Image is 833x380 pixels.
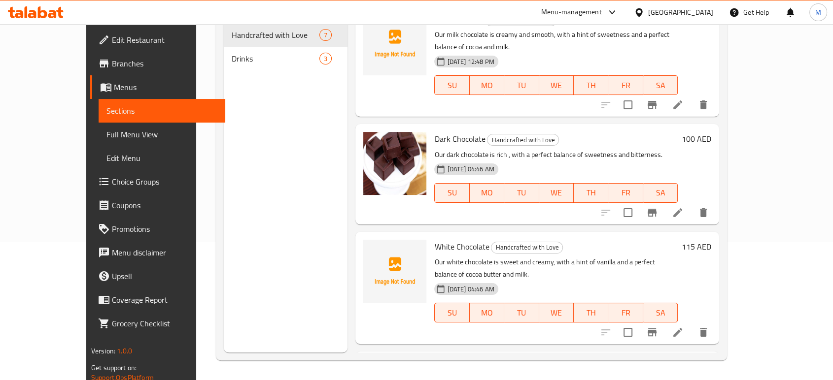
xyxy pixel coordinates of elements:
span: Coupons [112,199,217,211]
span: [DATE] 04:46 AM [443,285,498,294]
a: Edit Menu [99,146,225,170]
button: delete [692,201,715,224]
button: Branch-specific-item [640,320,664,344]
button: SA [643,183,678,203]
a: Edit menu item [672,207,684,219]
span: SU [439,78,465,93]
a: Choice Groups [90,170,225,193]
a: Edit Restaurant [90,28,225,52]
img: White Chocolate [363,240,426,303]
a: Branches [90,52,225,75]
span: Get support on: [91,361,137,374]
h6: 110 AED [682,12,711,26]
span: Edit Restaurant [112,34,217,46]
span: Drinks [232,53,319,64]
span: 1.0.0 [117,345,132,357]
div: Drinks3 [224,47,347,70]
button: delete [692,320,715,344]
span: Version: [91,345,115,357]
button: Branch-specific-item [640,93,664,117]
span: FR [612,186,639,200]
span: MO [474,78,500,93]
a: Coupons [90,193,225,217]
button: MO [470,75,504,95]
p: Our white chocolate is sweet and creamy, with a hint of vanilla and a perfect balance of cocoa bu... [434,256,678,281]
button: TH [574,303,608,322]
a: Upsell [90,264,225,288]
a: Promotions [90,217,225,241]
a: Menu disclaimer [90,241,225,264]
p: Our dark chocolate is rich , with a perfect balance of sweetness and bitterness. [434,149,678,161]
a: Grocery Checklist [90,312,225,335]
button: SU [434,75,469,95]
div: Handcrafted with Love [487,134,559,146]
span: Menu disclaimer [112,247,217,258]
button: delete [692,93,715,117]
span: Branches [112,58,217,69]
a: Full Menu View [99,123,225,146]
span: SA [647,306,674,320]
span: TU [508,186,535,200]
div: Handcrafted with Love [491,242,563,253]
button: Branch-specific-item [640,201,664,224]
button: FR [608,303,643,322]
span: TH [578,306,604,320]
img: Dark Chocolate [363,132,426,195]
span: Handcrafted with Love [491,242,562,253]
button: SA [643,75,678,95]
span: SU [439,306,465,320]
div: items [319,29,332,41]
span: MO [474,186,500,200]
button: MO [470,303,504,322]
span: Full Menu View [106,128,217,140]
span: [DATE] 04:46 AM [443,164,498,174]
div: Menu-management [541,6,602,18]
span: MO [474,306,500,320]
span: Select to update [618,202,638,223]
span: FR [612,78,639,93]
button: WE [539,183,574,203]
span: WE [543,186,570,200]
button: TH [574,75,608,95]
button: TU [504,75,539,95]
a: Edit menu item [672,99,684,111]
div: Handcrafted with Love7 [224,23,347,47]
span: SA [647,186,674,200]
p: Our milk chocolate is creamy and smooth, with a hint of sweetness and a perfect balance of cocoa ... [434,29,678,53]
span: TH [578,186,604,200]
h6: 100 AED [682,132,711,146]
nav: Menu sections [224,19,347,74]
a: Sections [99,99,225,123]
span: SA [647,78,674,93]
span: 3 [320,54,331,63]
span: Menus [114,81,217,93]
div: items [319,53,332,64]
button: WE [539,75,574,95]
a: Edit menu item [672,326,684,338]
span: Choice Groups [112,176,217,188]
span: Grocery Checklist [112,317,217,329]
button: MO [470,183,504,203]
span: TH [578,78,604,93]
div: Handcrafted with Love [232,29,319,41]
span: WE [543,306,570,320]
span: Edit Menu [106,152,217,164]
span: Dark Chocolate [434,131,485,146]
span: FR [612,306,639,320]
a: Coverage Report [90,288,225,312]
button: WE [539,303,574,322]
span: [DATE] 12:48 PM [443,57,498,66]
div: [GEOGRAPHIC_DATA] [648,7,713,18]
span: M [815,7,821,18]
button: SU [434,303,469,322]
span: Sections [106,105,217,117]
span: SU [439,186,465,200]
span: Handcrafted with Love [487,134,558,146]
span: Select to update [618,95,638,115]
button: SA [643,303,678,322]
span: White Chocolate [434,239,489,254]
span: Upsell [112,270,217,282]
button: TU [504,303,539,322]
span: WE [543,78,570,93]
